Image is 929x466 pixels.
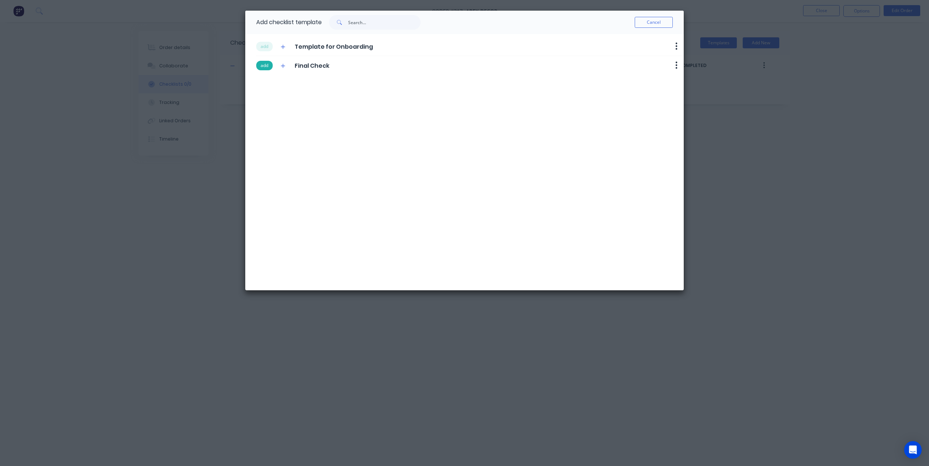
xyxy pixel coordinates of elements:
button: add [256,61,273,70]
span: Final Check [295,61,329,70]
span: Template for Onboarding [295,42,373,51]
button: add [256,42,273,51]
button: Cancel [635,17,673,28]
div: Open Intercom Messenger [904,441,922,459]
input: Search... [348,15,421,30]
div: Add checklist template [256,11,322,34]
